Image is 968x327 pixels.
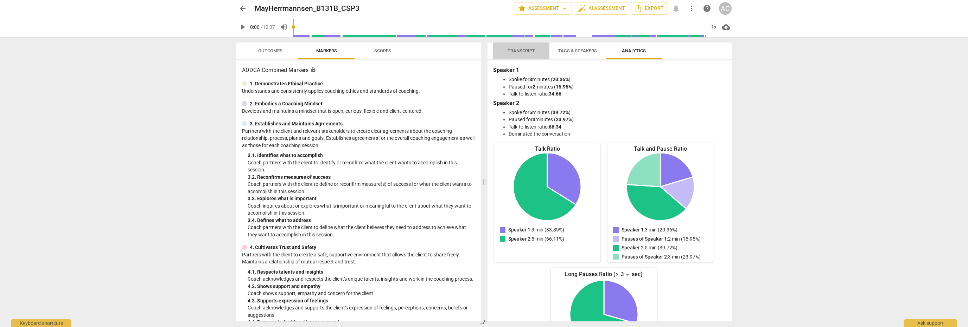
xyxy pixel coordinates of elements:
[509,109,725,116] li: Spoke for minutes ( )
[549,124,561,130] b: 66:34
[518,4,569,13] span: Assessment
[248,304,476,319] p: Coach acknowledges and supports the client's expression of feelings, perceptions, concerns, belie...
[515,2,572,15] button: Assessment
[703,4,711,13] span: help
[250,100,323,107] p: 2. Embodies a Coaching Mindset
[258,48,282,53] span: Outcomes
[248,202,476,217] p: Coach inquires about or explores what is important or meaningful to the client about what they wa...
[607,145,714,153] div: Talk and Pause Ratio
[509,123,725,131] li: Talk-to-listen ratio:
[261,24,275,30] span: / 12:37
[518,4,526,13] span: star
[618,269,632,280] div: 3
[248,290,476,297] p: Coach shows support, empathy and concern for the client
[248,181,476,195] p: Coach partners with the client to define or reconfirm measure(s) of success for what the client w...
[508,48,535,53] span: Transcript
[551,269,657,280] div: Long Pauses Ratio (> sec)
[509,130,725,138] li: Dominated the conversation
[578,4,625,13] span: AI Assessment
[278,21,290,33] button: Volume
[236,21,249,33] button: Play
[248,174,476,181] div: 3. 2. Reconfirms measures of success
[508,226,564,234] p: : 3 min (33.89%)
[701,2,713,15] a: Help
[622,227,644,233] span: Speaker 1
[255,4,359,13] h2: MayHerrmannsen_B131B_CSP3
[622,244,677,251] p: : 5 min (39.72%)
[242,107,476,115] p: Develops and maintains a mindset that is open, curious, flexible and client-centered.
[248,297,476,305] div: 4. 3. Supports expression of feelings
[707,21,720,33] div: 1x
[719,2,732,15] button: AC
[508,227,530,233] span: Speaker 1
[248,224,476,238] p: Coach partners with the client to define what the client believes they need to address to achieve...
[248,217,476,224] div: 3. 4. Defines what to address
[509,90,725,98] li: Talk-to-listen ratio:
[560,4,569,13] span: arrow_drop_down
[722,23,730,31] span: cloud_download
[558,48,597,53] span: Tags & Speakers
[529,110,532,115] b: 5
[248,268,476,276] div: 4. 1. Respects talents and insights
[238,23,247,31] span: play_arrow
[553,110,569,115] b: 39.72%
[280,23,288,31] span: volume_up
[242,251,476,266] p: Partners with the client to create a safe, supportive environment that allows the client to share...
[622,226,677,234] p: : 3 min (20.36%)
[238,4,247,13] span: arrow_back
[310,67,316,73] span: Assessment is enabled for this document. The competency model is locked and follows the assessmen...
[493,100,519,106] b: Speaker 2
[622,254,667,260] span: Pauses of Speaker 2
[248,283,476,290] div: 4. 2. Shows support and empathy
[533,117,535,122] b: 3
[622,253,701,261] p: : 3 min (23.97%)
[494,145,600,153] div: Talk Ratio
[622,236,667,242] span: Pauses of Speaker 1
[509,83,725,91] li: Paused for minutes ( )
[248,152,476,159] div: 3. 1. Identifies what to accomplish
[634,4,664,13] span: Export
[480,318,488,326] span: compare_arrows
[11,319,71,327] div: Keyboard shortcuts
[242,66,476,74] h3: ADDCA Combined Markers
[529,77,532,82] b: 3
[553,77,569,82] b: 20.36%
[578,4,586,13] span: auto_fix_high
[248,195,476,202] div: 3. 3. Explores what is important
[509,76,725,83] li: Spoke for minutes ( )
[549,91,561,97] b: 34:66
[374,48,391,53] span: Scores
[556,84,572,90] b: 15.95%
[622,235,701,243] p: : 2 min (15.95%)
[493,67,519,73] b: Speaker 1
[622,245,644,250] span: Speaker 2
[242,127,476,149] p: Partners with the client and relevant stakeholders to create clear agreements about the coaching ...
[508,235,564,243] p: : 5 min (66.11%)
[575,2,628,15] button: AI Assessment
[250,24,260,30] span: 0:00
[250,244,316,251] p: 4. Cultivates Trust and Safety
[687,4,696,13] span: more_vert
[248,319,476,326] div: 4. 4. Partners by inviting client to respond
[316,48,337,53] span: Markers
[631,2,667,15] button: Export
[622,48,646,53] span: Analytics
[248,159,476,174] p: Coach partners with the client to identify or reconfirm what the client wants to accomplish in th...
[248,275,476,283] p: Coach acknowledges and respects the client's unique talents, insights and work in the coaching pr...
[250,80,323,87] p: 1. Demonstrates Ethical Practice
[508,236,530,242] span: Speaker 2
[556,117,572,122] b: 23.97%
[250,120,343,127] p: 3. Establishes and Maintains Agreements
[509,116,725,123] li: Paused for minutes ( )
[242,87,476,95] p: Understands and consistently applies coaching ethics and standards of coaching.
[533,84,535,90] b: 2
[904,319,957,327] div: Ask support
